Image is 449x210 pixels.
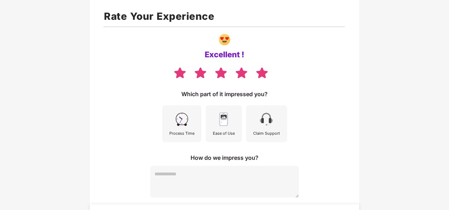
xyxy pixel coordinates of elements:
div: Which part of it impressed you? [181,90,268,98]
img: svg+xml;base64,PHN2ZyB4bWxucz0iaHR0cDovL3d3dy53My5vcmcvMjAwMC9zdmciIHdpZHRoPSI0NSIgaGVpZ2h0PSI0NS... [258,111,274,127]
img: svg+xml;base64,PHN2ZyBpZD0iR3JvdXBfNDI1NDUiIGRhdGEtbmFtZT0iR3JvdXAgNDI1NDUiIHhtbG5zPSJodHRwOi8vd3... [219,34,230,45]
h1: Rate Your Experience [104,8,345,24]
img: svg+xml;base64,PHN2ZyB4bWxucz0iaHR0cDovL3d3dy53My5vcmcvMjAwMC9zdmciIHdpZHRoPSIzOCIgaGVpZ2h0PSIzNS... [255,66,269,79]
div: Excellent ! [205,49,244,59]
div: Claim Support [253,130,280,136]
img: svg+xml;base64,PHN2ZyB4bWxucz0iaHR0cDovL3d3dy53My5vcmcvMjAwMC9zdmciIHdpZHRoPSIzOCIgaGVpZ2h0PSIzNS... [194,66,207,79]
div: Ease of Use [213,130,235,136]
img: svg+xml;base64,PHN2ZyB4bWxucz0iaHR0cDovL3d3dy53My5vcmcvMjAwMC9zdmciIHdpZHRoPSI0NSIgaGVpZ2h0PSI0NS... [216,111,232,127]
img: svg+xml;base64,PHN2ZyB4bWxucz0iaHR0cDovL3d3dy53My5vcmcvMjAwMC9zdmciIHdpZHRoPSI0NSIgaGVpZ2h0PSI0NS... [174,111,190,127]
img: svg+xml;base64,PHN2ZyB4bWxucz0iaHR0cDovL3d3dy53My5vcmcvMjAwMC9zdmciIHdpZHRoPSIzOCIgaGVpZ2h0PSIzNS... [214,66,228,79]
div: How do we impress you? [191,154,258,162]
div: Process Time [169,130,194,136]
img: svg+xml;base64,PHN2ZyB4bWxucz0iaHR0cDovL3d3dy53My5vcmcvMjAwMC9zdmciIHdpZHRoPSIzOCIgaGVpZ2h0PSIzNS... [173,66,187,79]
img: svg+xml;base64,PHN2ZyB4bWxucz0iaHR0cDovL3d3dy53My5vcmcvMjAwMC9zdmciIHdpZHRoPSIzOCIgaGVpZ2h0PSIzNS... [235,66,248,79]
